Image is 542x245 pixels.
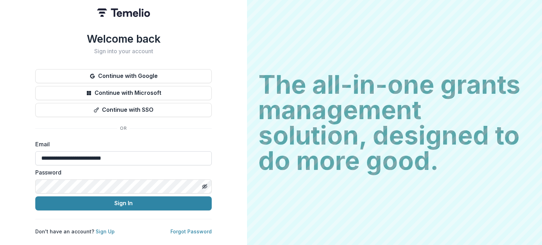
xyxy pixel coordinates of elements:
h1: Welcome back [35,32,212,45]
p: Don't have an account? [35,228,115,235]
a: Sign Up [96,228,115,234]
button: Continue with Google [35,69,212,83]
img: Temelio [97,8,150,17]
button: Continue with Microsoft [35,86,212,100]
label: Email [35,140,207,148]
button: Sign In [35,196,212,210]
a: Forgot Password [170,228,212,234]
button: Continue with SSO [35,103,212,117]
h2: Sign into your account [35,48,212,55]
label: Password [35,168,207,177]
button: Toggle password visibility [199,181,210,192]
